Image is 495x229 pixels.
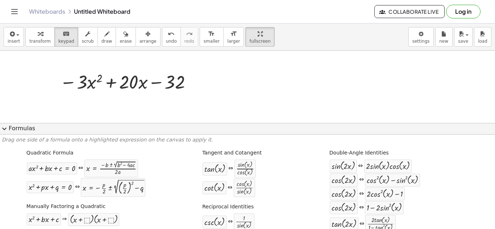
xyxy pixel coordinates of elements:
[29,8,65,15] a: Whiteboards
[408,27,434,47] button: settings
[186,30,193,38] i: redo
[230,30,237,38] i: format_size
[228,218,233,226] div: ⇔
[75,183,80,191] div: ⇔
[458,39,468,44] span: save
[358,162,363,170] div: ⇔
[208,30,215,38] i: format_size
[136,27,161,47] button: arrange
[454,27,473,47] button: save
[412,39,430,44] span: settings
[2,136,493,144] p: Drag one side of a formula onto a highlighted expression on the canvas to apply it.
[116,27,136,47] button: erase
[478,39,487,44] span: load
[162,27,181,47] button: undoundo
[62,215,67,224] div: ⇒
[101,39,112,44] span: draw
[97,27,116,47] button: draw
[9,6,20,17] button: Toggle navigation
[4,27,24,47] button: insert
[439,39,448,44] span: new
[435,27,453,47] button: new
[8,39,20,44] span: insert
[120,39,132,44] span: erase
[54,27,78,47] button: keyboardkeypad
[223,27,244,47] button: format_sizelarger
[380,8,438,15] span: Collaborate Live
[168,30,175,38] i: undo
[227,39,240,44] span: larger
[58,39,74,44] span: keypad
[228,165,233,173] div: ⇔
[359,220,364,228] div: ⇔
[78,164,83,173] div: ⇔
[446,5,481,18] button: Log in
[63,30,70,38] i: keyboard
[200,27,224,47] button: format_sizesmaller
[26,149,74,157] label: Quadratic Formula
[202,203,254,211] label: Reciprocal Identities
[140,39,157,44] span: arrange
[329,149,389,157] label: Double-Angle Identities
[359,204,364,212] div: ⇔
[228,184,232,192] div: ⇔
[204,39,220,44] span: smaller
[26,203,105,210] label: Manually Factoring a Quadratic
[374,5,445,18] button: Collaborate Live
[202,149,262,157] label: Tangent and Cotangent
[184,39,194,44] span: redo
[249,39,270,44] span: fullscreen
[78,27,98,47] button: scrub
[29,39,51,44] span: transform
[180,27,198,47] button: redoredo
[359,176,364,184] div: ⇔
[82,39,94,44] span: scrub
[359,190,364,198] div: ⇔
[474,27,491,47] button: load
[166,39,177,44] span: undo
[25,27,55,47] button: transform
[245,27,274,47] button: fullscreen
